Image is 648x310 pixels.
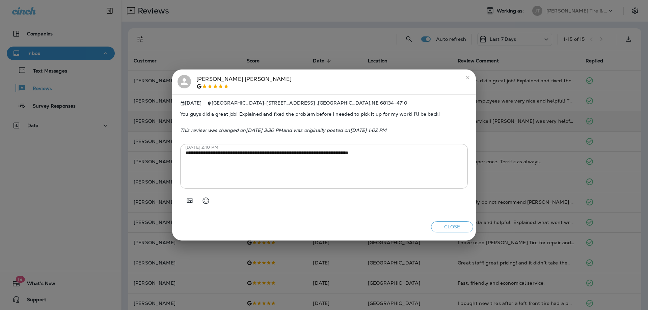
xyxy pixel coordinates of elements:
p: This review was changed on [DATE] 3:30 PM [180,128,468,133]
div: [PERSON_NAME] [PERSON_NAME] [196,75,292,89]
button: Close [431,221,473,232]
span: You guys did a great job! Explained and fixed the problem before I needed to pick it up for my wo... [180,106,468,122]
button: Add in a premade template [183,194,196,207]
span: [GEOGRAPHIC_DATA] - [STREET_ADDRESS] , [GEOGRAPHIC_DATA] , NE 68134-4710 [212,100,407,106]
button: close [462,72,473,83]
button: Select an emoji [199,194,213,207]
span: and was originally posted on [DATE] 1:02 PM [283,127,387,133]
span: [DATE] [180,100,201,106]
